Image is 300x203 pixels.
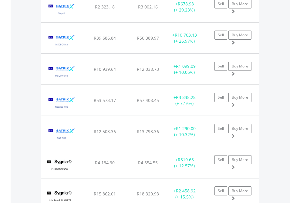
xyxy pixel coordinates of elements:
span: R15 862.01 [94,191,116,197]
a: Sell [214,31,227,40]
span: R57 408.45 [137,97,159,103]
span: R12 038.73 [137,66,159,72]
img: TFSA.STXNDQ.png [44,93,79,114]
img: TFSA.STXCHN.png [44,30,79,52]
span: R3 002.16 [138,4,158,10]
span: R678.98 [178,1,194,7]
a: Sell [214,186,227,195]
a: Sell [214,62,227,71]
span: R2 458.92 [176,188,196,194]
span: R12 503.36 [94,129,116,134]
span: R1 290.00 [176,126,196,131]
span: R53 573.17 [94,97,116,103]
span: R39 686.84 [94,35,116,41]
div: + (+ 15.5%) [166,188,204,200]
span: R13 793.36 [137,129,159,134]
a: Buy More [228,93,251,102]
a: Sell [214,155,227,164]
img: TFSA.SYGEU.png [44,155,75,176]
div: + (+ 10.32%) [166,126,204,138]
img: TFSA.STXWDM.png [44,61,79,83]
div: + (+ 12.57%) [166,157,204,169]
a: Buy More [228,155,251,164]
div: + (+ 26.97%) [166,32,204,44]
a: Sell [214,93,227,102]
span: R10 703.13 [175,32,197,38]
a: Buy More [228,186,251,195]
span: R1 099.09 [176,63,196,69]
span: R50 389.97 [137,35,159,41]
span: R10 939.64 [94,66,116,72]
div: + (+ 10.05%) [166,63,204,75]
div: + (+ 29.23%) [166,1,204,13]
span: R4 134.90 [95,160,115,165]
img: TFSA.STX500.png [44,124,79,145]
span: R3 835.28 [176,94,196,100]
a: Buy More [228,124,251,133]
span: R2 323.18 [95,4,115,10]
span: R18 320.93 [137,191,159,197]
span: R4 654.55 [138,160,158,165]
div: + (+ 7.16%) [166,94,204,106]
a: Buy More [228,31,251,40]
a: Buy More [228,62,251,71]
a: Sell [214,124,227,133]
span: R519.65 [178,157,194,162]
